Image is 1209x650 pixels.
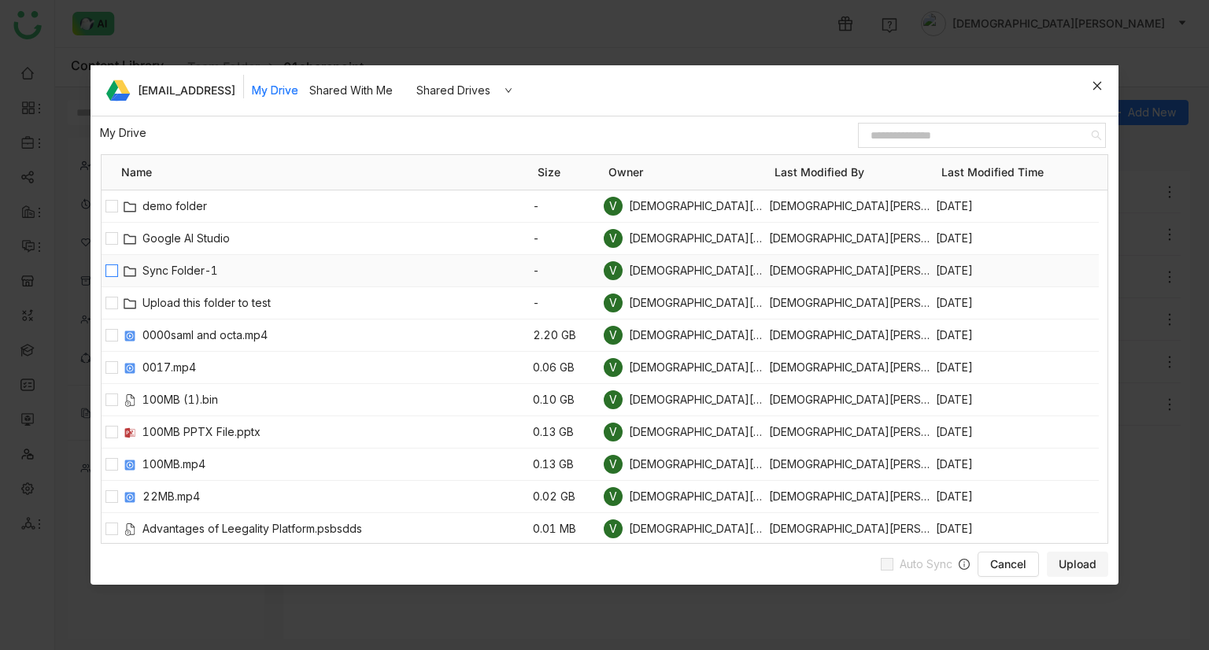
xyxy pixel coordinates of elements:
[609,261,617,280] span: V
[123,265,135,278] img: Folder
[609,294,617,312] span: V
[106,79,131,102] img: google-drive-icon.svg
[533,198,604,215] span: -
[142,294,533,312] span: Upload this folder to test
[769,456,934,473] span: [DEMOGRAPHIC_DATA][PERSON_NAME]
[142,198,533,215] span: demo folder
[769,391,934,408] span: [DEMOGRAPHIC_DATA][PERSON_NAME]
[142,488,533,505] span: 22MB.mp4
[934,391,1098,408] span: [DATE]
[123,394,135,407] img: unsupported.svg
[934,359,1098,376] span: [DATE]
[629,198,768,215] span: [DEMOGRAPHIC_DATA][PERSON_NAME]
[142,230,533,247] span: Google AI Studio
[123,297,135,310] img: Folder
[629,230,768,247] span: [DEMOGRAPHIC_DATA][PERSON_NAME]
[608,164,775,181] span: Owner
[533,327,604,344] span: 2.20 GB
[769,327,934,344] span: [DEMOGRAPHIC_DATA][PERSON_NAME]
[533,423,604,441] span: 0.13 GB
[629,423,768,441] span: [DEMOGRAPHIC_DATA][PERSON_NAME]
[416,82,490,99] span: Shared Drives
[252,82,298,99] button: My Drive
[934,520,1098,537] span: [DATE]
[123,491,135,504] img: mp4.svg
[629,327,768,344] span: [DEMOGRAPHIC_DATA][PERSON_NAME]
[123,459,135,471] img: mp4.svg
[123,330,135,342] img: mp4.svg
[769,488,934,505] span: [DEMOGRAPHIC_DATA][PERSON_NAME]
[100,126,146,139] a: My Drive
[1047,552,1108,577] button: Upload
[609,423,617,441] span: V
[934,423,1098,441] span: [DATE]
[533,456,604,473] span: 0.13 GB
[404,78,534,103] button: Shared Drives
[934,456,1098,473] span: [DATE]
[893,556,959,573] span: Auto Sync
[609,487,617,506] span: V
[609,358,617,377] span: V
[533,262,604,279] span: -
[934,198,1098,215] span: [DATE]
[769,423,934,441] span: [DEMOGRAPHIC_DATA][PERSON_NAME]
[769,198,934,215] span: [DEMOGRAPHIC_DATA][PERSON_NAME]
[123,233,135,246] img: Folder
[941,164,1108,181] span: Last Modified Time
[609,229,617,248] span: V
[629,262,768,279] span: [DEMOGRAPHIC_DATA][PERSON_NAME]
[934,488,1098,505] span: [DATE]
[123,427,135,439] img: pptx.svg
[533,359,604,376] span: 0.06 GB
[533,294,604,312] span: -
[309,82,393,99] button: Shared With Me
[978,552,1039,577] button: Cancel
[990,556,1026,572] span: Cancel
[533,391,604,408] span: 0.10 GB
[533,488,604,505] span: 0.02 GB
[609,197,617,216] span: V
[142,423,533,441] span: 100MB PPTX File.pptx
[609,519,617,538] span: V
[629,488,768,505] span: [DEMOGRAPHIC_DATA][PERSON_NAME]
[629,456,768,473] span: [DEMOGRAPHIC_DATA][PERSON_NAME]
[609,455,617,474] span: V
[123,523,135,536] img: unsupported.svg
[769,294,934,312] span: [DEMOGRAPHIC_DATA][PERSON_NAME]
[629,520,768,537] span: [DEMOGRAPHIC_DATA][PERSON_NAME]
[769,520,934,537] span: [DEMOGRAPHIC_DATA][PERSON_NAME]
[142,456,533,473] span: 100MB.mp4
[123,201,135,213] img: Folder
[142,520,533,537] span: Advantages of Leegality Platform.psbsdds
[142,262,533,279] span: Sync Folder-1
[934,327,1098,344] span: [DATE]
[123,362,135,375] img: mp4.svg
[138,82,235,99] span: [EMAIL_ADDRESS]
[142,391,533,408] span: 100MB (1).bin
[629,359,768,376] span: [DEMOGRAPHIC_DATA][PERSON_NAME]
[142,359,533,376] span: 0017.mp4
[775,164,941,181] span: Last Modified By
[934,294,1098,312] span: [DATE]
[533,230,604,247] span: -
[934,230,1098,247] span: [DATE]
[533,520,604,537] span: 0.01 MB
[538,155,608,190] div: Size
[609,390,617,409] span: V
[934,262,1098,279] span: [DATE]
[609,326,617,345] span: V
[769,230,934,247] span: [DEMOGRAPHIC_DATA][PERSON_NAME]
[142,327,533,344] span: 0000saml and octa.mp4
[121,155,538,190] div: Name
[629,294,768,312] span: [DEMOGRAPHIC_DATA][PERSON_NAME]
[769,359,934,376] span: [DEMOGRAPHIC_DATA][PERSON_NAME]
[629,391,768,408] span: [DEMOGRAPHIC_DATA][PERSON_NAME]
[769,262,934,279] span: [DEMOGRAPHIC_DATA][PERSON_NAME]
